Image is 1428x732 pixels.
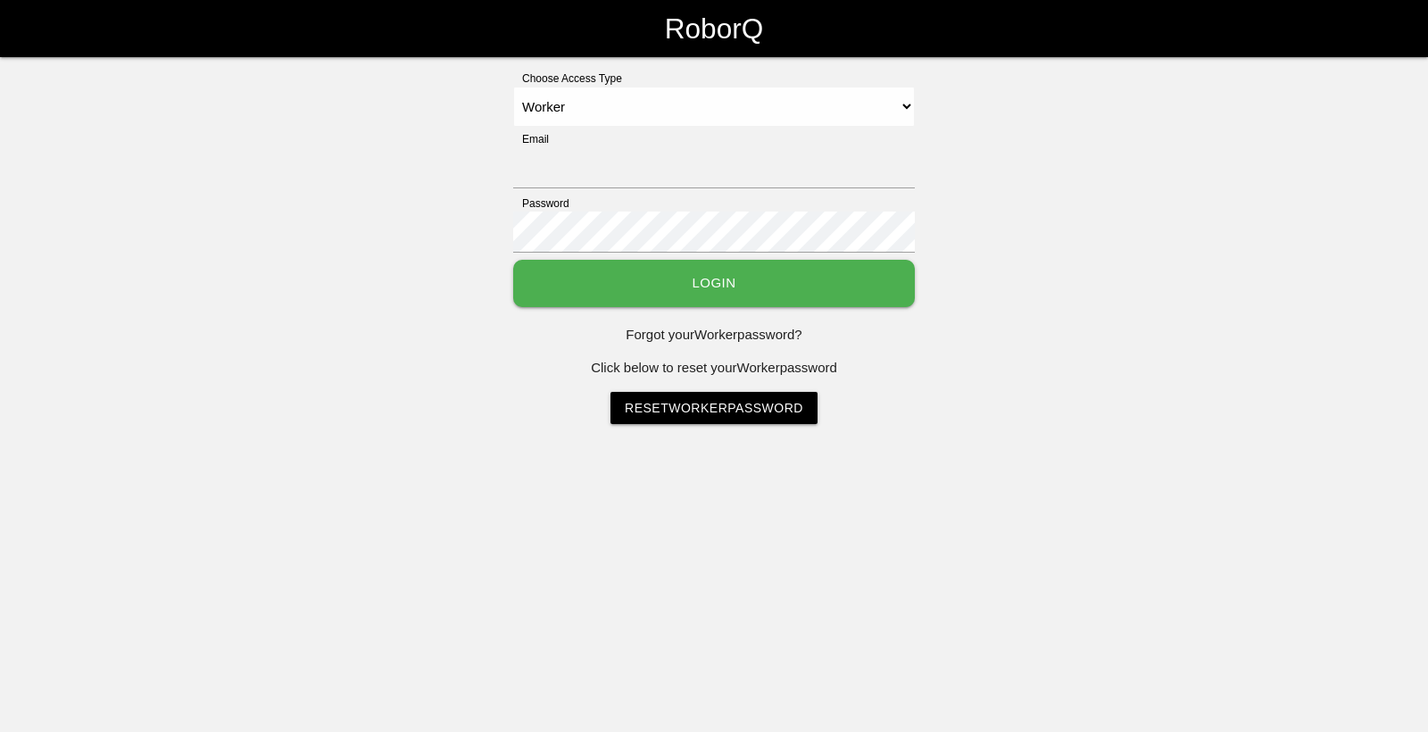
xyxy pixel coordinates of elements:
[610,392,818,424] a: ResetWorkerPassword
[513,195,569,212] label: Password
[513,71,622,87] label: Choose Access Type
[513,260,915,307] button: Login
[513,325,915,345] p: Forgot your Worker password?
[513,131,549,147] label: Email
[513,358,915,378] p: Click below to reset your Worker password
